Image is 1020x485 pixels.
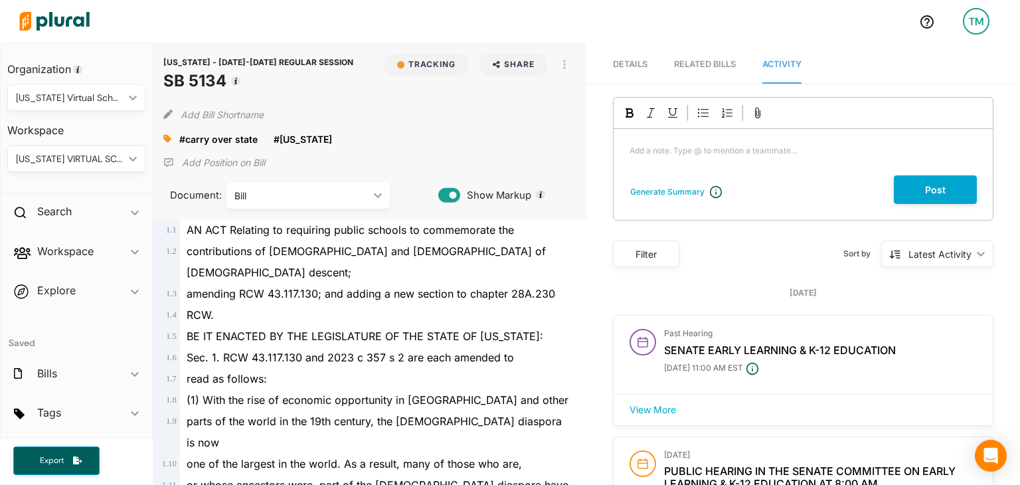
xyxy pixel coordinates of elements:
[187,351,514,364] span: Sec. 1. RCW 43.117.130 and 2023 c 357 s 2 are each amended to
[762,46,802,84] a: Activity
[613,287,993,299] div: [DATE]
[16,152,124,166] div: [US_STATE] VIRTUAL SCHOOL
[16,91,124,105] div: [US_STATE] Virtual School (FLVS)
[762,59,802,69] span: Activity
[234,189,369,203] div: Bill
[664,343,896,357] span: Senate Early Learning & K-12 Education
[230,75,242,87] div: Tooltip anchor
[166,353,177,362] span: 1 . 6
[187,287,555,300] span: amending RCW 43.117.130; and adding a new section to chapter 28A.230
[181,104,264,125] button: Add Bill Shortname
[674,46,736,84] a: RELATED BILLS
[616,400,689,420] button: View More
[163,188,210,203] span: Document:
[187,330,543,343] span: BE IT ENACTED BY THE LEGISLATURE OF THE STATE OF [US_STATE]:
[163,153,265,173] div: Add Position Statement
[460,188,531,203] span: Show Markup
[952,3,1000,40] a: TM
[166,225,177,235] span: 1 . 1
[626,185,709,199] button: Generate Summary
[843,248,881,260] span: Sort by
[166,289,177,298] span: 1 . 3
[179,132,258,146] a: #carry over state
[535,189,547,201] div: Tooltip anchor
[187,415,562,449] span: parts of the world in the 19th century, the [DEMOGRAPHIC_DATA] diaspora is now
[622,247,671,261] div: Filter
[31,455,73,466] span: Export
[7,50,145,79] h3: Organization
[163,69,353,93] h1: SB 5134
[187,457,522,470] span: one of the largest in the world. As a result, many of those who are,
[664,363,743,373] span: [DATE] 11:00 AM EST
[479,53,548,76] button: Share
[13,446,100,475] button: Export
[975,440,1007,472] div: Open Intercom Messenger
[179,134,258,145] span: #carry over state
[274,134,332,145] span: #[US_STATE]
[187,244,546,279] span: contributions of [DEMOGRAPHIC_DATA] and [DEMOGRAPHIC_DATA] of [DEMOGRAPHIC_DATA] descent;
[384,53,469,76] button: Tracking
[274,132,332,146] a: #[US_STATE]
[187,372,267,385] span: read as follows:
[163,57,353,67] span: [US_STATE] - [DATE]-[DATE] REGULAR SESSION
[37,405,61,420] h2: Tags
[37,366,57,381] h2: Bills
[894,175,977,204] button: Post
[187,223,514,237] span: AN ACT Relating to requiring public schools to commemorate the
[72,64,84,76] div: Tooltip anchor
[674,58,736,70] div: RELATED BILLS
[166,332,177,341] span: 1 . 5
[161,459,176,468] span: 1 . 10
[163,129,171,149] div: Add tags
[908,247,972,261] div: Latest Activity
[613,59,647,69] span: Details
[1,320,152,353] h4: Saved
[37,204,72,219] h2: Search
[166,374,177,383] span: 1 . 7
[166,246,177,256] span: 1 . 2
[664,450,977,460] h3: [DATE]
[166,395,177,405] span: 1 . 8
[187,393,568,407] span: (1) With the rise of economic opportunity in [GEOGRAPHIC_DATA] and other
[474,53,553,76] button: Share
[963,8,989,35] div: TM
[182,156,265,169] p: Add Position on Bill
[630,186,705,198] div: Generate Summary
[37,244,94,258] h2: Workspace
[37,283,76,298] h2: Explore
[664,329,977,338] h3: Past Hearing
[613,46,647,84] a: Details
[187,308,214,322] span: RCW.
[166,310,177,320] span: 1 . 4
[166,417,177,426] span: 1 . 9
[7,111,145,140] h3: Workspace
